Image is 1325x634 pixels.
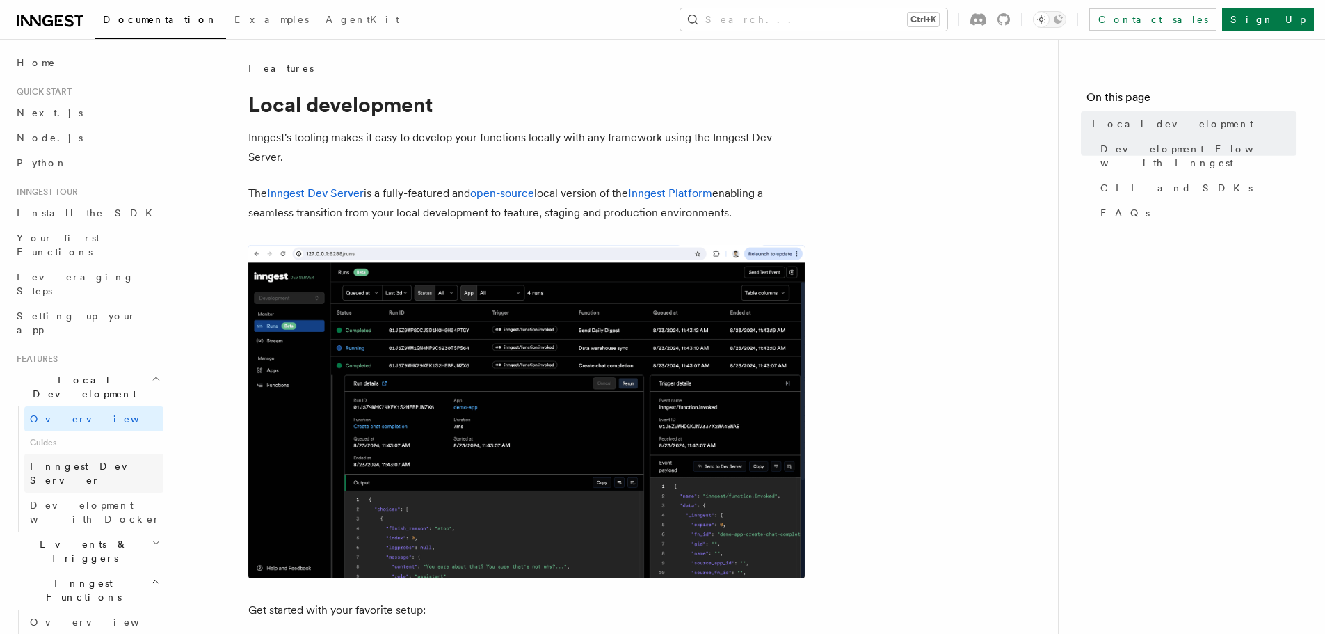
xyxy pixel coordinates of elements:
span: Documentation [103,14,218,25]
a: Node.js [11,125,163,150]
a: Overview [24,406,163,431]
button: Events & Triggers [11,532,163,571]
img: The Inngest Dev Server on the Functions page [248,245,805,578]
span: Inngest Functions [11,576,150,604]
a: Python [11,150,163,175]
a: Development with Docker [24,493,163,532]
span: Install the SDK [17,207,161,219]
span: Next.js [17,107,83,118]
a: Inngest Platform [628,187,712,200]
span: Development Flow with Inngest [1100,142,1297,170]
span: AgentKit [326,14,399,25]
h1: Local development [248,92,805,117]
a: Examples [226,4,317,38]
a: Local development [1086,111,1297,136]
button: Search...Ctrl+K [680,8,947,31]
span: Python [17,157,67,168]
a: Development Flow with Inngest [1095,136,1297,175]
a: Home [11,50,163,75]
span: Local Development [11,373,152,401]
a: open-source [470,187,534,200]
span: Home [17,56,56,70]
span: Inngest tour [11,187,78,198]
span: Events & Triggers [11,537,152,565]
span: Guides [24,431,163,454]
span: Development with Docker [30,500,161,525]
button: Inngest Functions [11,571,163,610]
span: CLI and SDKs [1100,181,1253,195]
p: The is a fully-featured and local version of the enabling a seamless transition from your local d... [248,184,805,223]
span: Quick start [11,86,72,97]
kbd: Ctrl+K [908,13,939,26]
a: Inngest Dev Server [267,187,364,200]
a: Your first Functions [11,225,163,264]
div: Local Development [11,406,163,532]
button: Toggle dark mode [1033,11,1066,28]
a: FAQs [1095,200,1297,225]
a: CLI and SDKs [1095,175,1297,200]
span: Overview [30,413,173,425]
span: Setting up your app [17,310,136,335]
a: Inngest Dev Server [24,454,163,493]
a: AgentKit [317,4,408,38]
a: Leveraging Steps [11,264,163,303]
button: Local Development [11,367,163,406]
span: Node.js [17,132,83,143]
a: Next.js [11,100,163,125]
span: Inngest Dev Server [30,461,149,486]
a: Install the SDK [11,200,163,225]
span: Examples [234,14,309,25]
a: Documentation [95,4,226,39]
a: Setting up your app [11,303,163,342]
a: Contact sales [1089,8,1216,31]
span: Features [11,354,58,365]
h4: On this page [1086,89,1297,111]
span: Local development [1092,117,1253,131]
p: Inngest's tooling makes it easy to develop your functions locally with any framework using the In... [248,128,805,167]
span: FAQs [1100,206,1150,220]
span: Overview [30,617,173,628]
span: Features [248,61,314,75]
span: Leveraging Steps [17,271,134,296]
p: Get started with your favorite setup: [248,601,805,620]
span: Your first Functions [17,232,99,257]
a: Sign Up [1222,8,1314,31]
